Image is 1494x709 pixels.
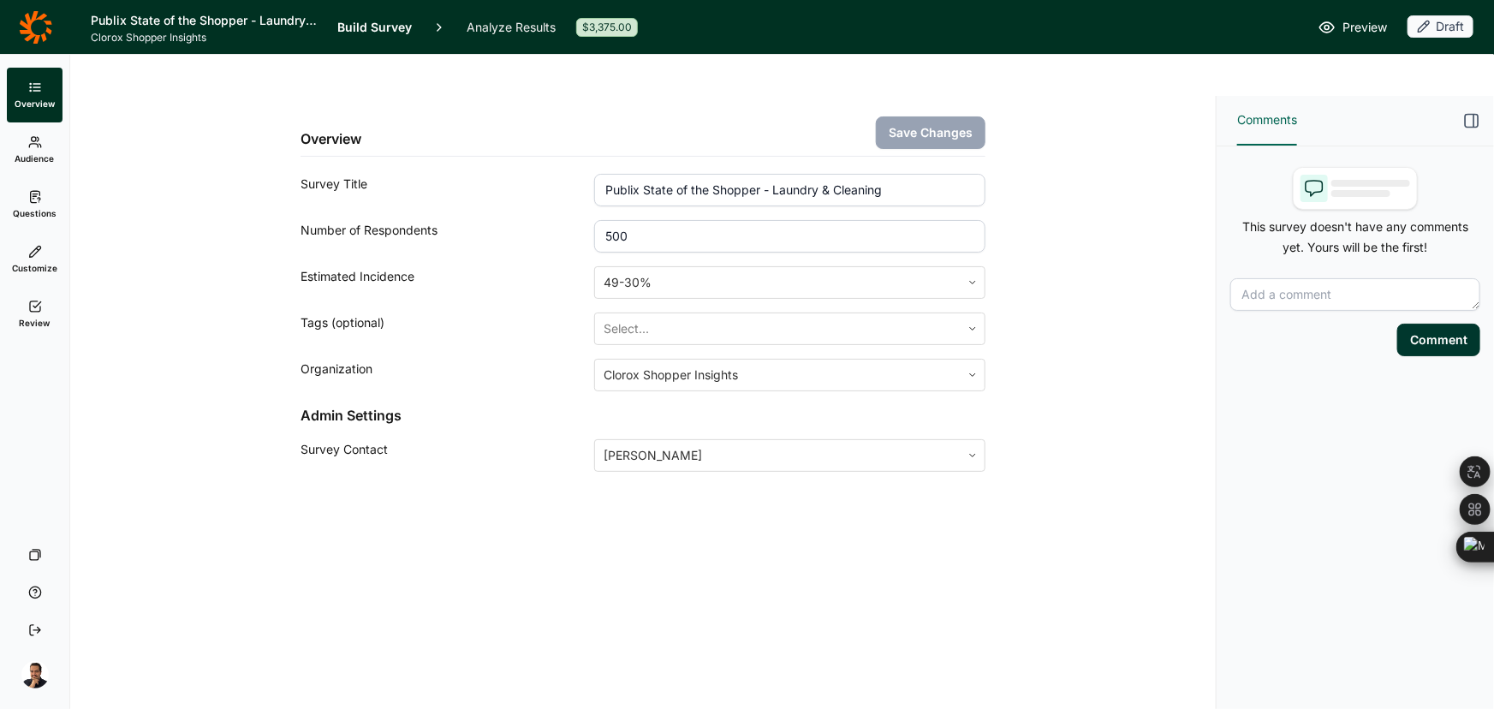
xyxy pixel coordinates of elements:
[594,174,985,206] input: ex: Package testing study
[301,359,594,391] div: Organization
[20,317,51,329] span: Review
[594,220,985,253] input: 1000
[1318,17,1387,38] a: Preview
[1342,17,1387,38] span: Preview
[301,439,594,472] div: Survey Contact
[1237,96,1297,146] button: Comments
[1408,15,1473,38] div: Draft
[301,266,594,299] div: Estimated Incidence
[15,152,55,164] span: Audience
[15,98,55,110] span: Overview
[7,287,62,342] a: Review
[13,207,57,219] span: Questions
[301,174,594,206] div: Survey Title
[7,122,62,177] a: Audience
[301,220,594,253] div: Number of Respondents
[1230,217,1480,258] p: This survey doesn't have any comments yet. Yours will be the first!
[576,18,638,37] div: $3,375.00
[1237,110,1297,130] span: Comments
[91,10,317,31] h1: Publix State of the Shopper - Laundry & Cleaning
[7,68,62,122] a: Overview
[301,405,985,426] h2: Admin Settings
[1397,324,1480,356] button: Comment
[1408,15,1473,39] button: Draft
[21,661,49,688] img: amg06m4ozjtcyqqhuw5b.png
[12,262,57,274] span: Customize
[91,31,317,45] span: Clorox Shopper Insights
[301,128,361,149] h2: Overview
[7,232,62,287] a: Customize
[7,177,62,232] a: Questions
[301,313,594,345] div: Tags (optional)
[876,116,985,149] button: Save Changes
